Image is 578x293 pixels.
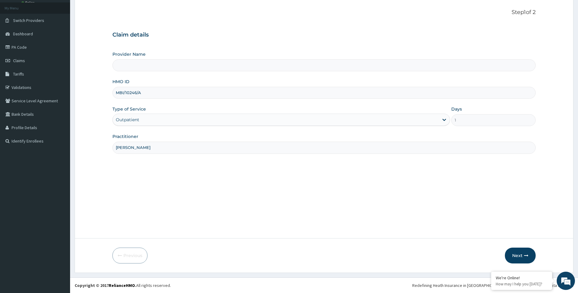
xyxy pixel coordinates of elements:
div: Chat with us now [32,34,102,42]
div: Minimize live chat window [100,3,115,18]
label: HMO ID [112,79,129,85]
a: Online [21,1,36,5]
input: Enter Name [112,142,536,154]
strong: Copyright © 2017 . [75,283,136,288]
span: Dashboard [13,31,33,37]
label: Practitioner [112,133,138,139]
p: How may I help you today? [496,281,548,287]
label: Provider Name [112,51,146,57]
a: RelianceHMO [109,283,135,288]
label: Type of Service [112,106,146,112]
div: Outpatient [116,117,139,123]
div: Redefining Heath Insurance in [GEOGRAPHIC_DATA] using Telemedicine and Data Science! [412,282,573,288]
textarea: Type your message and hit 'Enter' [3,166,116,188]
span: Switch Providers [13,18,44,23]
span: Tariffs [13,71,24,77]
div: We're Online! [496,275,548,281]
p: Step 1 of 2 [112,9,536,16]
h3: Claim details [112,32,536,38]
span: We're online! [35,77,84,138]
label: Days [451,106,462,112]
button: Next [505,248,536,263]
button: Previous [112,248,147,263]
span: Claims [13,58,25,63]
input: Enter HMO ID [112,87,536,99]
footer: All rights reserved. [70,277,578,293]
img: d_794563401_company_1708531726252_794563401 [11,30,25,46]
